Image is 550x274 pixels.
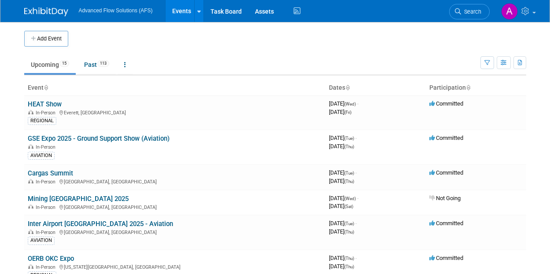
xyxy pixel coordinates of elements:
div: [GEOGRAPHIC_DATA], [GEOGRAPHIC_DATA] [28,178,322,185]
a: HEAT Show [28,100,62,108]
div: [US_STATE][GEOGRAPHIC_DATA], [GEOGRAPHIC_DATA] [28,263,322,270]
span: In-Person [36,264,58,270]
span: 113 [97,60,109,67]
span: Committed [429,220,463,227]
span: (Tue) [344,171,354,175]
a: Sort by Start Date [345,84,350,91]
span: [DATE] [329,220,357,227]
div: [GEOGRAPHIC_DATA], [GEOGRAPHIC_DATA] [28,203,322,210]
span: In-Person [36,230,58,235]
span: - [357,100,358,107]
button: Add Event [24,31,68,47]
span: [DATE] [329,255,357,261]
a: GSE Expo 2025 - Ground Support Show (Aviation) [28,135,170,142]
span: In-Person [36,110,58,116]
a: Sort by Event Name [44,84,48,91]
span: [DATE] [329,263,354,270]
a: Inter Airport [GEOGRAPHIC_DATA] 2025 - Aviation [28,220,173,228]
span: In-Person [36,144,58,150]
span: [DATE] [329,178,354,184]
span: Committed [429,100,463,107]
div: Everett, [GEOGRAPHIC_DATA] [28,109,322,116]
a: Sort by Participation Type [466,84,470,91]
a: Past113 [78,56,116,73]
img: In-Person Event [28,179,33,183]
span: (Thu) [344,144,354,149]
span: (Thu) [344,256,354,261]
span: Advanced Flow Solutions (AFS) [79,7,153,14]
img: In-Person Event [28,264,33,269]
a: Search [449,4,490,19]
span: In-Person [36,205,58,210]
th: Participation [426,80,526,95]
span: Committed [429,169,463,176]
span: Committed [429,255,463,261]
span: (Fri) [344,110,351,115]
span: (Sat) [344,204,353,209]
span: (Thu) [344,264,354,269]
img: In-Person Event [28,144,33,149]
span: [DATE] [329,228,354,235]
span: [DATE] [329,135,357,141]
span: In-Person [36,179,58,185]
span: (Tue) [344,136,354,141]
img: In-Person Event [28,110,33,114]
span: - [355,255,357,261]
span: - [355,135,357,141]
span: (Thu) [344,230,354,234]
span: Not Going [429,195,461,201]
span: [DATE] [329,109,351,115]
span: [DATE] [329,195,358,201]
span: Committed [429,135,463,141]
img: Alyson Makin [501,3,518,20]
a: Cargas Summit [28,169,73,177]
span: [DATE] [329,143,354,150]
div: AVIATION [28,152,55,160]
div: [GEOGRAPHIC_DATA], [GEOGRAPHIC_DATA] [28,228,322,235]
img: ExhibitDay [24,7,68,16]
div: REGIONAL [28,117,56,125]
span: - [357,195,358,201]
div: AVIATION [28,237,55,245]
span: [DATE] [329,100,358,107]
span: (Thu) [344,179,354,184]
span: [DATE] [329,203,353,209]
a: Upcoming15 [24,56,76,73]
span: 15 [59,60,69,67]
th: Event [24,80,325,95]
span: - [355,169,357,176]
a: OERB OKC Expo [28,255,74,263]
span: (Tue) [344,221,354,226]
span: - [355,220,357,227]
span: (Wed) [344,196,356,201]
th: Dates [325,80,426,95]
span: Search [461,8,481,15]
img: In-Person Event [28,230,33,234]
span: [DATE] [329,169,357,176]
span: (Wed) [344,102,356,106]
img: In-Person Event [28,205,33,209]
a: Mining [GEOGRAPHIC_DATA] 2025 [28,195,129,203]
